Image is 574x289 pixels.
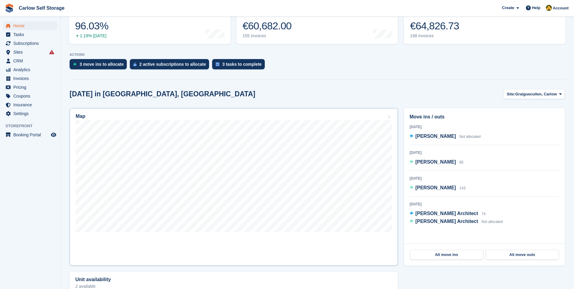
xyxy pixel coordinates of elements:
a: 2 active subscriptions to allocate [130,59,212,72]
span: Coupons [13,92,50,100]
img: move_ins_to_allocate_icon-fdf77a2bb77ea45bf5b3d319d69a93e2d87916cf1d5bf7949dd705db3b84f3ca.svg [73,62,77,66]
a: [PERSON_NAME] Architect 74 [410,210,486,218]
a: 3 move ins to allocate [70,59,130,72]
span: 74 [482,212,486,216]
a: All move ins [410,250,483,260]
span: Help [532,5,540,11]
div: 3 tasks to complete [222,62,262,67]
a: menu [3,101,57,109]
a: menu [3,83,57,91]
div: [DATE] [410,124,559,130]
span: CRM [13,57,50,65]
a: 3 tasks to complete [212,59,268,72]
h2: Move ins / outs [410,113,559,121]
a: Map [70,108,398,266]
a: Occupancy 96.03% 1.19% [DATE] [69,5,231,44]
a: All move outs [486,250,559,260]
a: menu [3,22,57,30]
div: 168 invoices [410,33,459,38]
span: Analytics [13,65,50,74]
a: Awaiting payment €64,826.73 168 invoices [404,5,566,44]
a: [PERSON_NAME] 85 [410,158,464,166]
span: Booking Portal [13,131,50,139]
span: Insurance [13,101,50,109]
span: 85 [459,160,463,164]
a: menu [3,30,57,39]
div: [DATE] [410,201,559,207]
p: 2 available [75,284,392,288]
button: Site: Graiguecullen, Carlow [503,89,565,99]
span: Account [553,5,569,11]
img: Kevin Moore [546,5,552,11]
a: menu [3,109,57,118]
a: [PERSON_NAME] 143 [410,184,466,192]
div: [DATE] [410,150,559,155]
h2: [DATE] in [GEOGRAPHIC_DATA], [GEOGRAPHIC_DATA] [70,90,255,98]
a: Carlow Self Storage [16,3,67,13]
a: [PERSON_NAME] Architect Not allocated [410,218,503,226]
span: [PERSON_NAME] Architect [415,219,478,224]
p: ACTIONS [70,53,565,57]
a: menu [3,48,57,56]
span: Not allocated [482,220,503,224]
div: €64,826.73 [410,20,459,32]
a: menu [3,131,57,139]
i: Smart entry sync failures have occurred [49,50,54,55]
span: Storefront [5,123,60,129]
a: [PERSON_NAME] Not allocated [410,133,481,141]
img: active_subscription_to_allocate_icon-d502201f5373d7db506a760aba3b589e785aa758c864c3986d89f69b8ff3... [133,62,136,66]
img: task-75834270c22a3079a89374b754ae025e5fb1db73e45f91037f5363f120a921f8.svg [216,62,219,66]
span: [PERSON_NAME] [415,185,456,190]
a: menu [3,65,57,74]
a: Month-to-date sales €60,682.00 155 invoices [237,5,398,44]
span: Home [13,22,50,30]
h2: Map [76,114,85,119]
span: Site: [507,91,515,97]
div: 2 active subscriptions to allocate [139,62,206,67]
div: 3 move ins to allocate [80,62,124,67]
span: Pricing [13,83,50,91]
span: [PERSON_NAME] [415,134,456,139]
a: menu [3,74,57,83]
div: €60,682.00 [243,20,292,32]
span: [PERSON_NAME] [415,159,456,164]
span: [PERSON_NAME] Architect [415,211,478,216]
div: [DATE] [410,176,559,181]
a: menu [3,39,57,48]
span: Sites [13,48,50,56]
a: Preview store [50,131,57,138]
div: 155 invoices [243,33,292,38]
div: 96.03% [75,20,108,32]
span: Not allocated [459,135,481,139]
span: Graiguecullen, Carlow [515,91,557,97]
h2: Unit availability [75,277,111,282]
span: Tasks [13,30,50,39]
img: stora-icon-8386f47178a22dfd0bd8f6a31ec36ba5ce8667c1dd55bd0f319d3a0aa187defe.svg [5,4,14,13]
a: menu [3,57,57,65]
span: Create [502,5,514,11]
span: 143 [459,186,465,190]
div: 1.19% [DATE] [75,33,108,38]
span: Invoices [13,74,50,83]
span: Subscriptions [13,39,50,48]
span: Settings [13,109,50,118]
a: menu [3,92,57,100]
